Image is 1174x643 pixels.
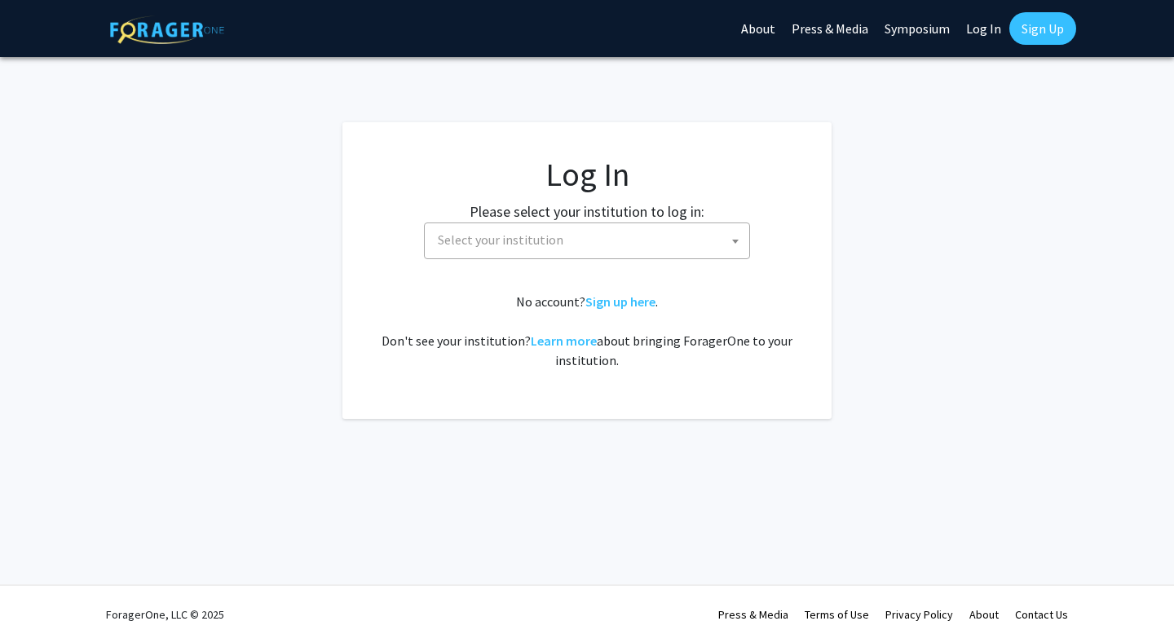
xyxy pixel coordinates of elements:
[431,223,749,257] span: Select your institution
[438,231,563,248] span: Select your institution
[805,607,869,622] a: Terms of Use
[110,15,224,44] img: ForagerOne Logo
[885,607,953,622] a: Privacy Policy
[470,200,704,222] label: Please select your institution to log in:
[969,607,999,622] a: About
[424,222,750,259] span: Select your institution
[1015,607,1068,622] a: Contact Us
[718,607,788,622] a: Press & Media
[531,333,597,349] a: Learn more about bringing ForagerOne to your institution
[1009,12,1076,45] a: Sign Up
[585,293,655,310] a: Sign up here
[375,292,799,370] div: No account? . Don't see your institution? about bringing ForagerOne to your institution.
[106,586,224,643] div: ForagerOne, LLC © 2025
[375,155,799,194] h1: Log In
